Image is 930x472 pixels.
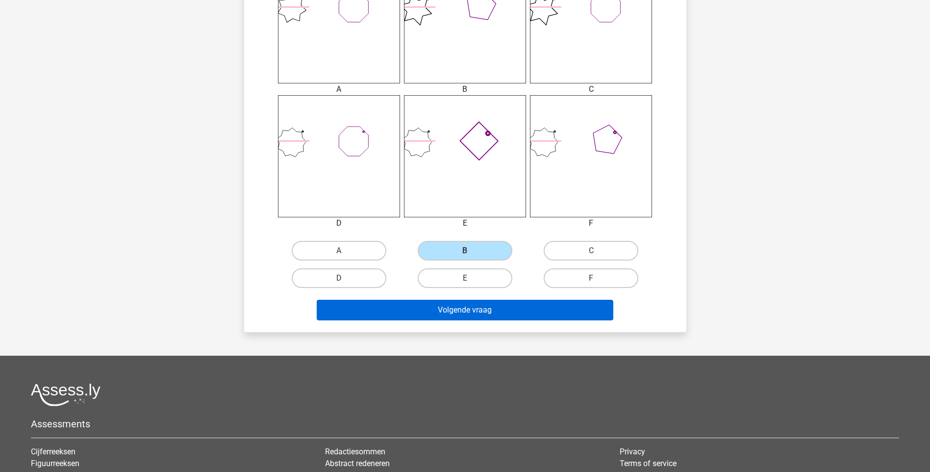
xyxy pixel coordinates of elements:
[544,268,638,288] label: F
[523,83,659,95] div: C
[31,418,899,430] h5: Assessments
[620,447,645,456] a: Privacy
[271,83,407,95] div: A
[523,217,659,229] div: F
[418,268,512,288] label: E
[292,268,386,288] label: D
[544,241,638,261] label: C
[325,447,385,456] a: Redactiesommen
[31,447,75,456] a: Cijferreeksen
[317,300,613,320] button: Volgende vraag
[397,217,533,229] div: E
[292,241,386,261] label: A
[418,241,512,261] label: B
[271,217,407,229] div: D
[397,83,533,95] div: B
[31,383,101,406] img: Assessly logo
[325,459,390,468] a: Abstract redeneren
[31,459,79,468] a: Figuurreeksen
[620,459,677,468] a: Terms of service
